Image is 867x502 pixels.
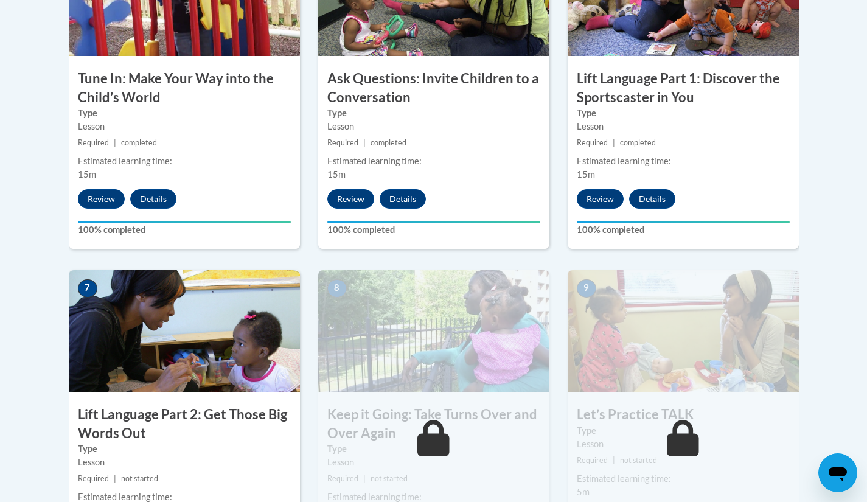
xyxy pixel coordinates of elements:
div: Lesson [78,456,291,469]
span: 15m [577,169,595,180]
div: Your progress [577,221,790,223]
span: | [363,474,366,483]
span: completed [620,138,656,147]
h3: Tune In: Make Your Way into the Child’s World [69,69,300,107]
h3: Keep it Going: Take Turns Over and Over Again [318,405,549,443]
h3: Lift Language Part 2: Get Those Big Words Out [69,405,300,443]
span: Required [78,474,109,483]
div: Estimated learning time: [577,155,790,168]
div: Lesson [78,120,291,133]
span: completed [121,138,157,147]
div: Lesson [327,120,540,133]
div: Lesson [327,456,540,469]
span: Required [327,138,358,147]
img: Course Image [69,270,300,392]
span: not started [121,474,158,483]
h3: Ask Questions: Invite Children to a Conversation [318,69,549,107]
div: Lesson [577,120,790,133]
span: 8 [327,279,347,298]
span: Required [78,138,109,147]
div: Your progress [327,221,540,223]
span: not started [371,474,408,483]
label: Type [78,106,291,120]
span: Required [327,474,358,483]
span: | [613,138,615,147]
img: Course Image [568,270,799,392]
span: | [114,474,116,483]
button: Details [629,189,675,209]
span: 15m [78,169,96,180]
div: Estimated learning time: [577,472,790,486]
span: | [363,138,366,147]
button: Details [130,189,176,209]
label: 100% completed [78,223,291,237]
div: Estimated learning time: [327,155,540,168]
div: Estimated learning time: [78,155,291,168]
span: 5m [577,487,590,497]
span: 9 [577,279,596,298]
img: Course Image [318,270,549,392]
label: Type [327,106,540,120]
h3: Lift Language Part 1: Discover the Sportscaster in You [568,69,799,107]
span: 15m [327,169,346,180]
span: not started [620,456,657,465]
label: Type [327,442,540,456]
h3: Let’s Practice TALK [568,405,799,424]
label: Type [78,442,291,456]
button: Details [380,189,426,209]
label: 100% completed [327,223,540,237]
iframe: Button to launch messaging window [818,453,857,492]
div: Lesson [577,438,790,451]
span: Required [577,456,608,465]
label: 100% completed [577,223,790,237]
span: | [613,456,615,465]
button: Review [327,189,374,209]
span: | [114,138,116,147]
label: Type [577,106,790,120]
div: Your progress [78,221,291,223]
button: Review [78,189,125,209]
label: Type [577,424,790,438]
span: completed [371,138,406,147]
span: Required [577,138,608,147]
span: 7 [78,279,97,298]
button: Review [577,189,624,209]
